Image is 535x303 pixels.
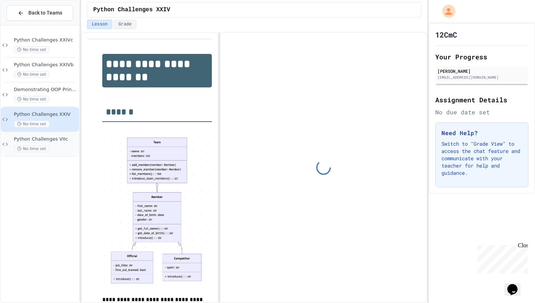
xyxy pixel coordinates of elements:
h2: Your Progress [435,52,528,62]
span: Python Challenges VIIc [14,136,78,142]
span: No time set [14,46,49,53]
div: [PERSON_NAME] [437,68,526,74]
iframe: chat widget [504,274,528,296]
span: No time set [14,145,49,152]
span: Python Challenges XXIV [14,111,78,118]
h1: 12CmC [435,29,457,40]
iframe: chat widget [475,242,528,273]
span: Demonstrating OOP Principles Task [14,87,78,93]
p: Switch to "Grade View" to access the chat feature and communicate with your teacher for help and ... [441,140,522,177]
button: Grade [114,20,136,29]
span: Python Challenges XXIV [93,5,170,14]
div: Chat with us now!Close [3,3,50,46]
span: No time set [14,71,49,78]
h2: Assignment Details [435,95,528,105]
div: My Account [435,3,457,20]
span: No time set [14,121,49,127]
div: [EMAIL_ADDRESS][DOMAIN_NAME] [437,75,526,80]
span: Python Challenges XXIVc [14,37,78,43]
div: No due date set [435,108,528,117]
span: Python Challenges XXIVb [14,62,78,68]
button: Back to Teams [7,5,73,21]
button: Lesson [87,20,112,29]
span: No time set [14,96,49,103]
h3: Need Help? [441,129,522,137]
span: Back to Teams [28,9,62,17]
